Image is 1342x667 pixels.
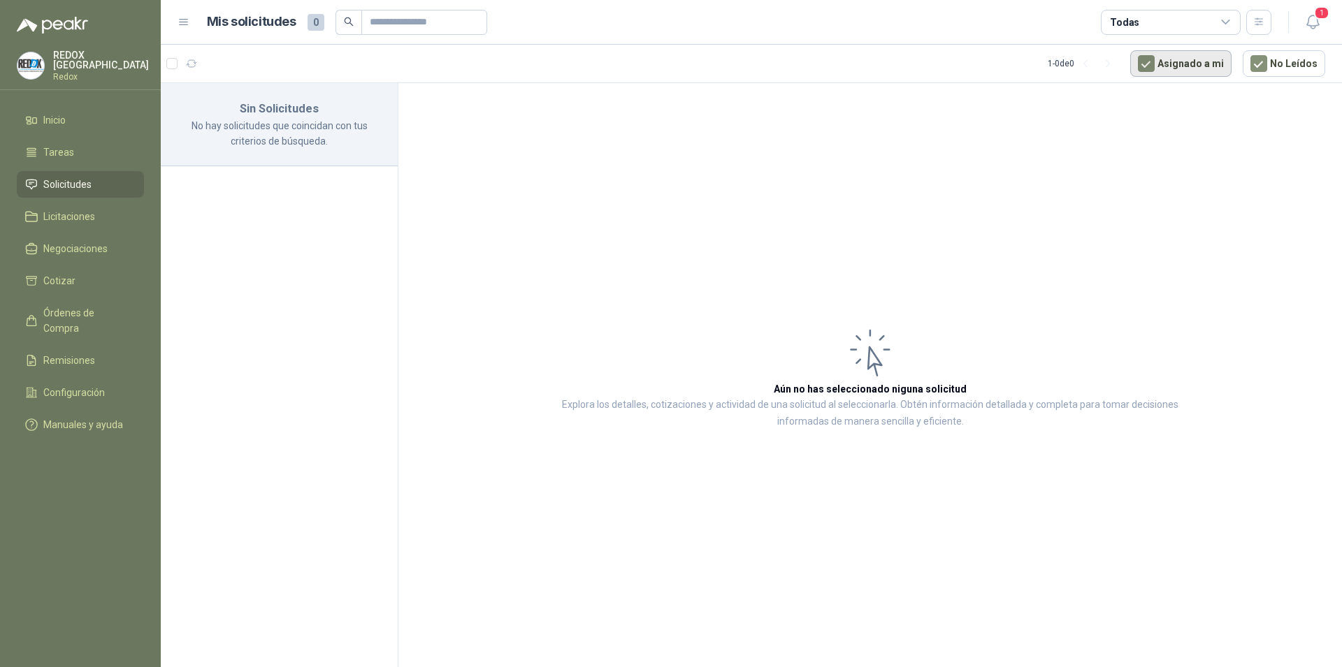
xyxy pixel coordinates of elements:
[17,235,144,262] a: Negociaciones
[43,353,95,368] span: Remisiones
[43,177,92,192] span: Solicitudes
[1130,50,1232,77] button: Asignado a mi
[43,241,108,256] span: Negociaciones
[17,300,144,342] a: Órdenes de Compra
[1048,52,1119,75] div: 1 - 0 de 0
[1314,6,1329,20] span: 1
[43,209,95,224] span: Licitaciones
[43,273,75,288] span: Cotizar
[538,397,1202,430] p: Explora los detalles, cotizaciones y actividad de una solicitud al seleccionarla. Obtén informaci...
[17,379,144,406] a: Configuración
[1110,15,1139,30] div: Todas
[43,305,131,336] span: Órdenes de Compra
[17,52,44,79] img: Company Logo
[1300,10,1325,35] button: 1
[178,118,381,149] p: No hay solicitudes que coincidan con tus criterios de búsqueda.
[207,12,296,32] h1: Mis solicitudes
[344,17,354,27] span: search
[17,17,88,34] img: Logo peakr
[178,100,381,118] h3: Sin Solicitudes
[17,171,144,198] a: Solicitudes
[17,347,144,374] a: Remisiones
[17,203,144,230] a: Licitaciones
[17,267,144,294] a: Cotizar
[774,381,967,397] h3: Aún no has seleccionado niguna solicitud
[53,50,149,70] p: REDOX [GEOGRAPHIC_DATA]
[43,385,105,400] span: Configuración
[43,145,74,160] span: Tareas
[17,107,144,133] a: Inicio
[43,417,123,432] span: Manuales y ayuda
[53,73,149,81] p: Redox
[1243,50,1325,77] button: No Leídos
[308,14,324,31] span: 0
[17,411,144,438] a: Manuales y ayuda
[17,139,144,166] a: Tareas
[43,112,66,128] span: Inicio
